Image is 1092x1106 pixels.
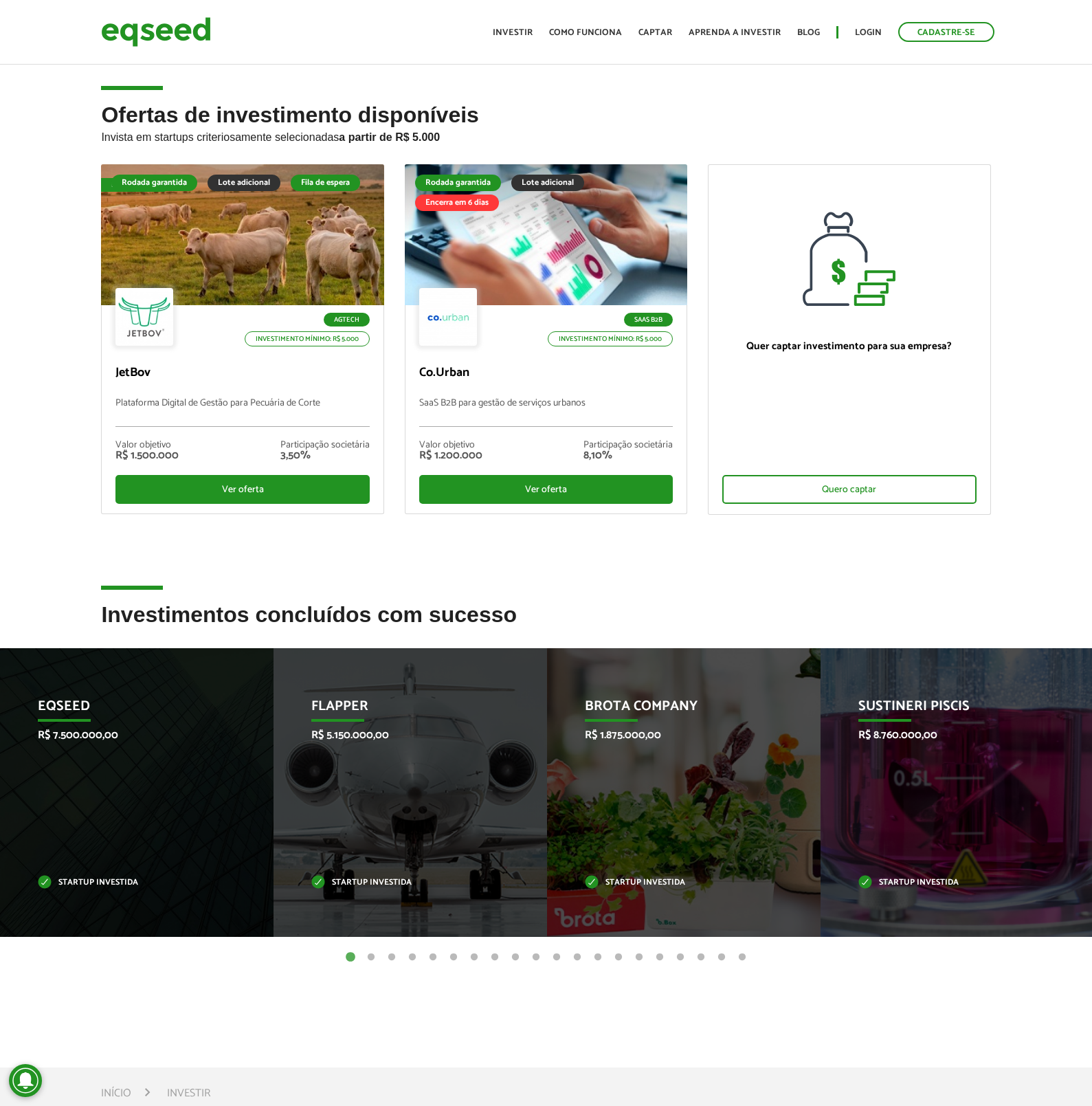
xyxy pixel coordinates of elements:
p: JetBov [115,366,369,381]
a: Login [855,28,882,37]
div: Fila de espera [101,178,170,192]
button: 20 of 20 [735,951,749,964]
button: 14 of 20 [612,951,625,964]
p: SaaS B2B [624,313,673,327]
a: Quer captar investimento para sua empresa? Quero captar [708,164,990,515]
button: 15 of 20 [632,951,646,964]
h2: Investimentos concluídos com sucesso [101,603,990,648]
button: 16 of 20 [653,951,667,964]
div: Participação societária [280,441,370,450]
p: Startup investida [585,879,762,887]
div: Rodada garantida [415,175,501,191]
p: Agtech [324,313,370,327]
button: 12 of 20 [570,951,584,964]
button: 6 of 20 [447,951,460,964]
a: Fila de espera Rodada garantida Lote adicional Fila de espera Agtech Investimento mínimo: R$ 5.00... [101,164,383,514]
p: R$ 7.500.000,00 [38,729,215,742]
p: Investimento mínimo: R$ 5.000 [548,331,673,346]
p: Invista em startups criteriosamente selecionadas [101,127,990,144]
p: Co.Urban [419,366,673,381]
button: 8 of 20 [488,951,502,964]
p: R$ 5.150.000,00 [311,729,489,742]
a: Rodada garantida Lote adicional Encerra em 6 dias SaaS B2B Investimento mínimo: R$ 5.000 Co.Urban... [405,164,687,514]
p: R$ 8.760.000,00 [858,729,1036,742]
p: Sustineri Piscis [858,698,1036,722]
button: 18 of 20 [694,951,708,964]
p: SaaS B2B para gestão de serviços urbanos [419,398,673,427]
button: 2 of 20 [364,951,378,964]
button: 1 of 20 [344,951,357,964]
div: Lote adicional [208,175,280,191]
div: 8,10% [583,450,673,461]
a: Aprenda a investir [689,28,781,37]
p: Flapper [311,698,489,722]
p: Plataforma Digital de Gestão para Pecuária de Corte [115,398,369,427]
div: Lote adicional [511,175,584,191]
li: Investir [167,1084,210,1103]
div: Fila de espera [291,175,360,191]
p: Startup investida [311,879,489,887]
p: Startup investida [858,879,1036,887]
button: 17 of 20 [673,951,687,964]
p: Quer captar investimento para sua empresa? [722,340,976,353]
div: Quero captar [722,475,976,504]
div: Ver oferta [115,475,369,504]
h2: Ofertas de investimento disponíveis [101,103,990,164]
button: 9 of 20 [509,951,522,964]
a: Blog [797,28,820,37]
p: EqSeed [38,698,215,722]
div: Ver oferta [419,475,673,504]
button: 5 of 20 [426,951,440,964]
p: Startup investida [38,879,215,887]
button: 7 of 20 [467,951,481,964]
a: Captar [638,28,672,37]
p: R$ 1.875.000,00 [585,729,762,742]
div: Valor objetivo [419,441,482,450]
div: Participação societária [583,441,673,450]
button: 11 of 20 [550,951,564,964]
button: 19 of 20 [715,951,728,964]
div: 3,50% [280,450,370,461]
a: Cadastre-se [898,22,994,42]
button: 3 of 20 [385,951,399,964]
div: R$ 1.500.000 [115,450,179,461]
a: Investir [493,28,533,37]
div: Encerra em 6 dias [415,195,499,211]
button: 13 of 20 [591,951,605,964]
p: Brota Company [585,698,762,722]
a: Como funciona [549,28,622,37]
strong: a partir de R$ 5.000 [339,131,440,143]
p: Investimento mínimo: R$ 5.000 [245,331,370,346]
div: R$ 1.200.000 [419,450,482,461]
div: Rodada garantida [111,175,197,191]
button: 4 of 20 [405,951,419,964]
a: Início [101,1088,131,1099]
div: Valor objetivo [115,441,179,450]
img: EqSeed [101,14,211,50]
button: 10 of 20 [529,951,543,964]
